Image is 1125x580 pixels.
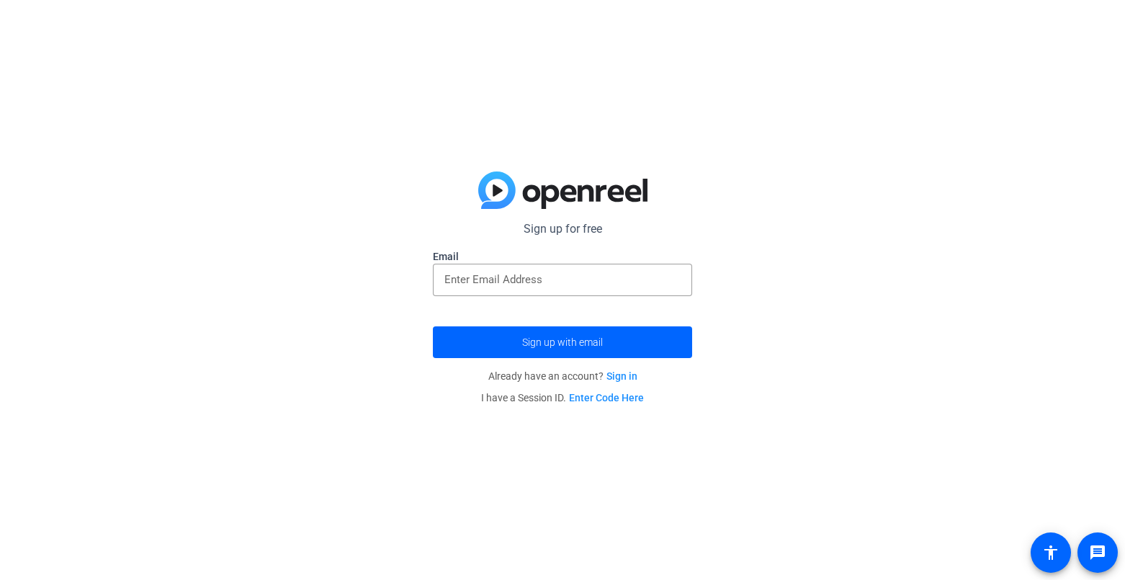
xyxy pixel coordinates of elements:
a: Sign in [606,370,637,382]
button: Sign up with email [433,326,692,358]
span: I have a Session ID. [481,392,644,403]
label: Email [433,249,692,264]
mat-icon: message [1089,544,1106,561]
img: blue-gradient.svg [478,171,647,209]
a: Enter Code Here [569,392,644,403]
span: Already have an account? [488,370,637,382]
input: Enter Email Address [444,271,681,288]
p: Sign up for free [433,220,692,238]
mat-icon: accessibility [1042,544,1059,561]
